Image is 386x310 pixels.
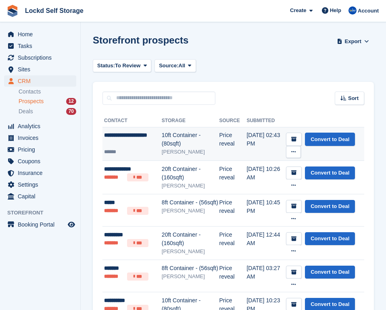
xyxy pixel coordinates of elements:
img: stora-icon-8386f47178a22dfd0bd8f6a31ec36ba5ce8667c1dd55bd0f319d3a0aa187defe.svg [6,5,19,17]
a: menu [4,219,76,230]
td: Price reveal [219,226,247,260]
span: All [179,62,186,70]
td: Price reveal [219,260,247,292]
td: [DATE] 02:43 PM [246,127,286,160]
span: Settings [18,179,66,190]
span: To Review [115,62,140,70]
a: Preview store [67,220,76,229]
a: Convert to Deal [305,133,355,146]
td: [DATE] 10:45 PM [246,194,286,226]
a: menu [4,75,76,87]
a: Lockd Self Storage [22,4,87,17]
a: menu [4,167,76,179]
button: Status: To Review [93,59,151,73]
td: Price reveal [219,127,247,160]
div: [PERSON_NAME] [162,148,219,156]
span: Subscriptions [18,52,66,63]
span: Create [290,6,306,15]
td: Price reveal [219,160,247,194]
h1: Storefront prospects [93,35,188,46]
span: Account [358,7,379,15]
span: CRM [18,75,66,87]
span: Booking Portal [18,219,66,230]
span: Status: [97,62,115,70]
span: Invoices [18,132,66,144]
div: 70 [66,108,76,115]
a: Convert to Deal [305,166,355,180]
a: menu [4,179,76,190]
div: 8ft Container - (56sqft) [162,198,219,207]
div: [PERSON_NAME] [162,207,219,215]
span: Sort [348,94,359,102]
span: Help [330,6,341,15]
a: menu [4,191,76,202]
span: Deals [19,108,33,115]
a: Convert to Deal [305,266,355,279]
span: Prospects [19,98,44,105]
a: Convert to Deal [305,200,355,213]
button: Source: All [154,59,196,73]
div: 12 [66,98,76,105]
a: menu [4,40,76,52]
div: 10ft Container - (80sqft) [162,131,219,148]
a: menu [4,29,76,40]
span: Insurance [18,167,66,179]
div: [PERSON_NAME] [162,182,219,190]
a: Prospects 12 [19,97,76,106]
span: Analytics [18,121,66,132]
div: [PERSON_NAME] [162,248,219,256]
td: [DATE] 03:27 AM [246,260,286,292]
a: menu [4,156,76,167]
th: Contact [102,114,162,127]
a: menu [4,144,76,155]
td: Price reveal [219,194,247,226]
td: [DATE] 12:44 AM [246,226,286,260]
div: 20ft Container - (160sqft) [162,165,219,182]
span: Storefront [7,209,80,217]
a: Contacts [19,88,76,96]
span: Sites [18,64,66,75]
th: Source [219,114,247,127]
a: menu [4,64,76,75]
td: [DATE] 10:26 AM [246,160,286,194]
span: Capital [18,191,66,202]
a: Convert to Deal [305,232,355,246]
a: menu [4,121,76,132]
th: Submitted [246,114,286,127]
a: Deals 70 [19,107,76,116]
span: Coupons [18,156,66,167]
span: Pricing [18,144,66,155]
div: 20ft Container - (160sqft) [162,231,219,248]
span: Home [18,29,66,40]
img: Jonny Bleach [348,6,357,15]
a: menu [4,132,76,144]
div: 8ft Container - (56sqft) [162,264,219,273]
th: Storage [162,114,219,127]
button: Export [335,35,371,48]
span: Tasks [18,40,66,52]
div: [PERSON_NAME] [162,273,219,281]
a: menu [4,52,76,63]
span: Export [345,37,361,46]
span: Source: [159,62,178,70]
